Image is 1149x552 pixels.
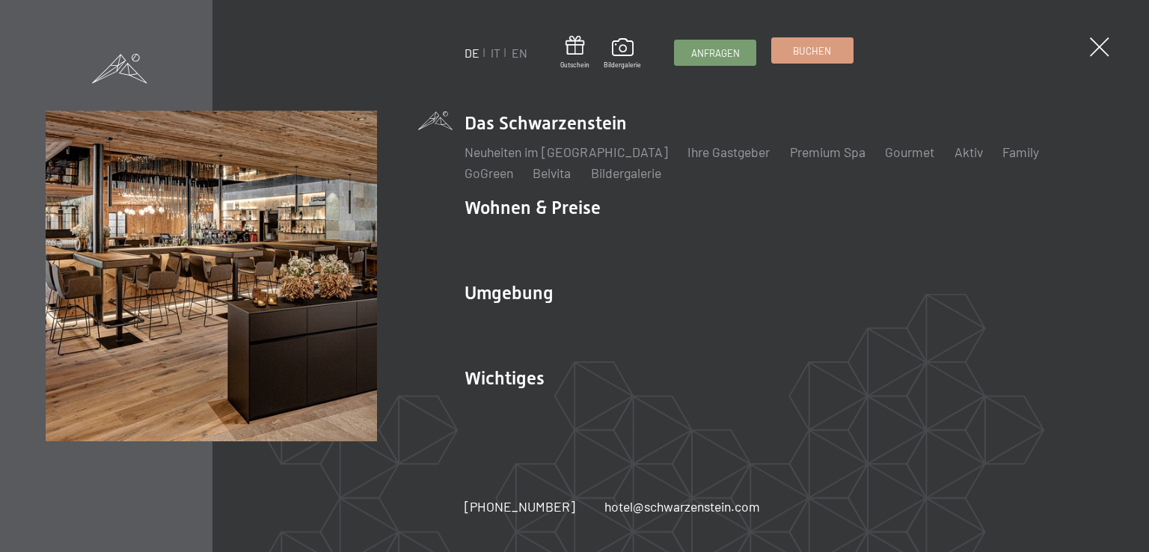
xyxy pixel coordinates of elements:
a: Belvita [533,165,571,181]
span: Buchen [793,44,831,58]
a: DE [465,46,479,60]
span: Gutschein [560,61,589,70]
span: Anfragen [691,46,740,60]
a: [PHONE_NUMBER] [465,497,575,516]
span: [PHONE_NUMBER] [465,498,575,515]
a: Anfragen [675,40,756,65]
span: Bildergalerie [604,61,641,70]
a: Family [1002,144,1039,160]
a: Gutschein [560,36,589,70]
a: Neuheiten im [GEOGRAPHIC_DATA] [465,144,668,160]
a: IT [491,46,500,60]
a: Bildergalerie [591,165,661,181]
a: Buchen [772,38,853,63]
a: Aktiv [955,144,983,160]
a: GoGreen [465,165,513,181]
a: Gourmet [885,144,934,160]
a: Premium Spa [790,144,865,160]
a: Bildergalerie [604,38,641,70]
a: Ihre Gastgeber [687,144,770,160]
a: hotel@schwarzenstein.com [604,497,760,516]
a: EN [512,46,527,60]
